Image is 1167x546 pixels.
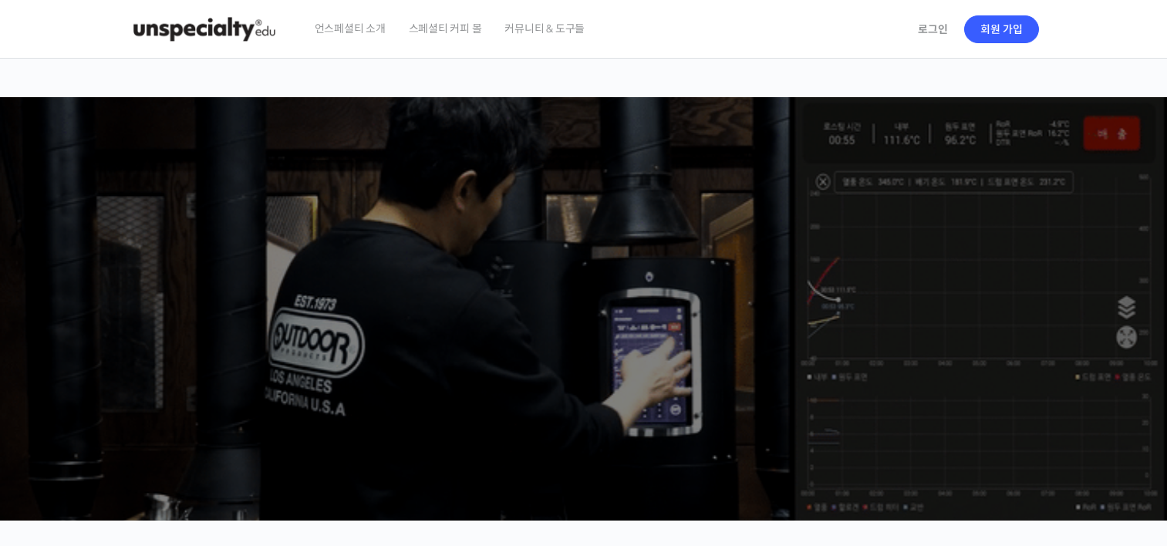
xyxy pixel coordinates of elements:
[15,321,1152,342] p: 시간과 장소에 구애받지 않고, 검증된 커리큘럼으로
[909,12,957,47] a: 로그인
[15,236,1152,314] p: [PERSON_NAME]을 다하는 당신을 위해, 최고와 함께 만든 커피 클래스
[964,15,1039,43] a: 회원 가입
